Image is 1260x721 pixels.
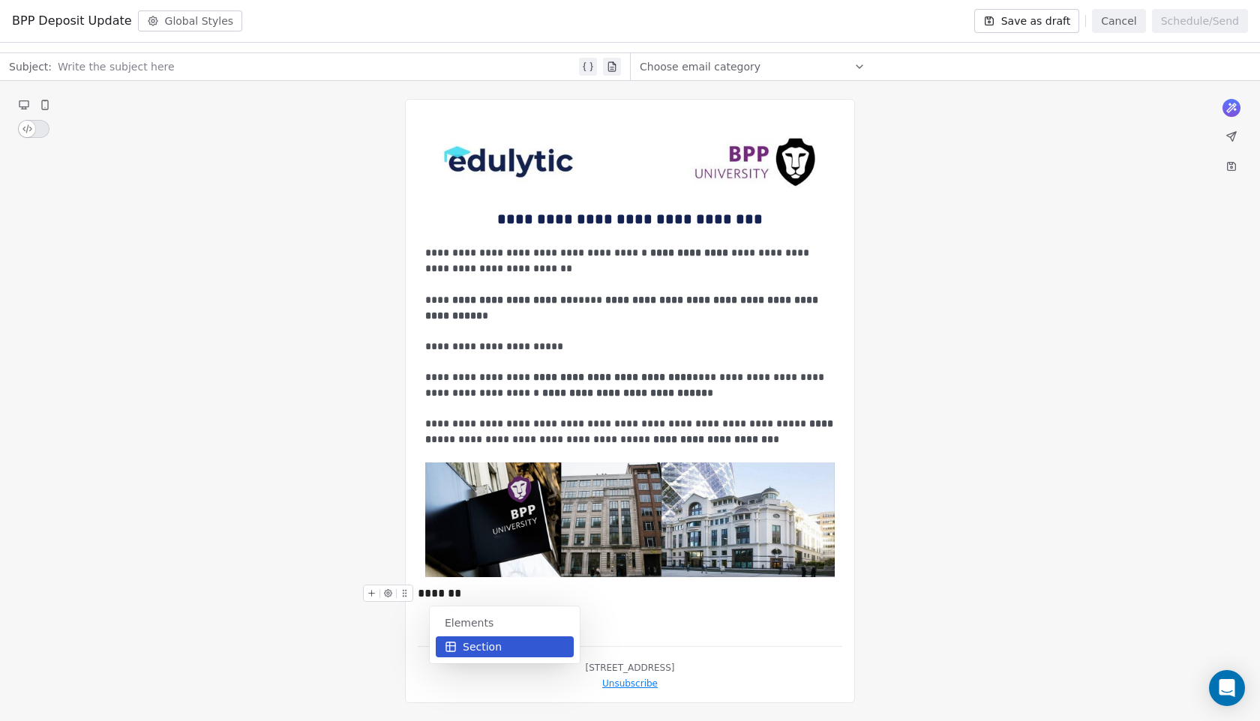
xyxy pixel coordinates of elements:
span: BPP Deposit Update [12,12,132,30]
button: Schedule/Send [1152,9,1248,33]
span: Subject: [9,59,52,79]
span: Section [463,639,502,654]
button: Section [436,636,574,657]
button: Global Styles [138,10,243,31]
span: Elements [445,615,565,630]
div: Open Intercom Messenger [1209,670,1245,706]
button: Save as draft [974,9,1080,33]
button: Cancel [1092,9,1145,33]
span: Choose email category [640,59,760,74]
